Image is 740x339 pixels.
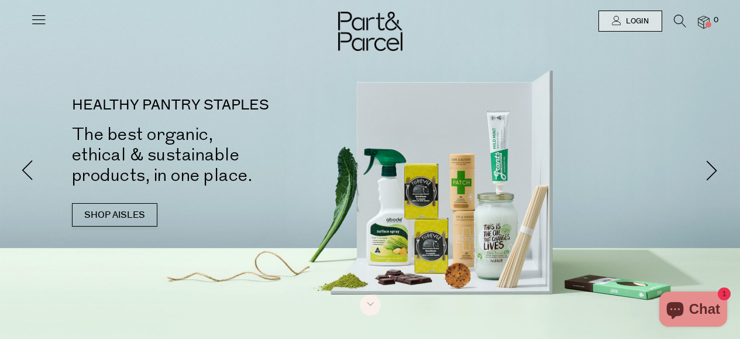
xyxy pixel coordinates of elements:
[338,12,402,51] img: Part&Parcel
[656,292,731,330] inbox-online-store-chat: Shopify online store chat
[72,98,388,112] p: HEALTHY PANTRY STAPLES
[72,124,388,186] h2: The best organic, ethical & sustainable products, in one place.
[698,16,710,28] a: 0
[598,11,662,32] a: Login
[72,203,157,227] a: SHOP AISLES
[623,16,649,26] span: Login
[711,15,721,26] span: 0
